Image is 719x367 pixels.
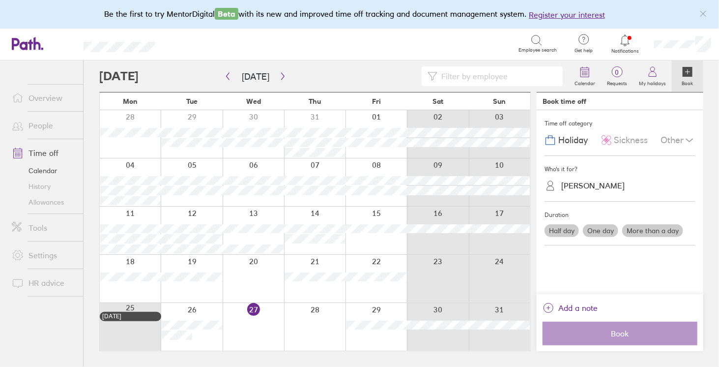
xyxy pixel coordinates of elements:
[601,78,633,87] label: Requests
[432,97,443,105] span: Sat
[545,162,695,177] div: Who's it for?
[309,97,321,105] span: Thu
[4,116,83,135] a: People
[558,135,588,146] span: Holiday
[569,78,601,87] label: Calendar
[4,88,83,108] a: Overview
[549,329,690,338] span: Book
[372,97,381,105] span: Fri
[661,131,695,150] div: Other
[543,322,697,345] button: Book
[543,300,598,316] button: Add a note
[518,47,557,53] span: Employee search
[676,78,699,87] label: Book
[4,245,83,265] a: Settings
[437,67,557,86] input: Filter by employee
[493,97,506,105] span: Sun
[558,300,598,316] span: Add a note
[234,68,277,85] button: [DATE]
[672,61,703,92] a: Book
[545,224,579,237] label: Half day
[215,8,238,20] span: Beta
[181,39,206,48] div: Search
[583,224,618,237] label: One day
[545,208,695,222] div: Duration
[186,97,198,105] span: Tue
[4,179,83,194] a: History
[543,97,586,105] div: Book time off
[601,68,633,76] span: 0
[622,224,683,237] label: More than a day
[568,48,600,54] span: Get help
[609,33,641,54] a: Notifications
[246,97,261,105] span: Wed
[123,97,138,105] span: Mon
[569,61,601,92] a: Calendar
[609,48,641,54] span: Notifications
[4,194,83,210] a: Allowances
[545,116,695,131] div: Time off category
[633,61,672,92] a: My holidays
[4,273,83,293] a: HR advice
[529,9,605,21] button: Register your interest
[614,135,648,146] span: Sickness
[104,8,615,21] div: Be the first to try MentorDigital with its new and improved time off tracking and document manage...
[4,163,83,179] a: Calendar
[601,61,633,92] a: 0Requests
[4,218,83,238] a: Tools
[633,78,672,87] label: My holidays
[561,181,625,190] div: [PERSON_NAME]
[4,143,83,163] a: Time off
[102,313,159,320] div: [DATE]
